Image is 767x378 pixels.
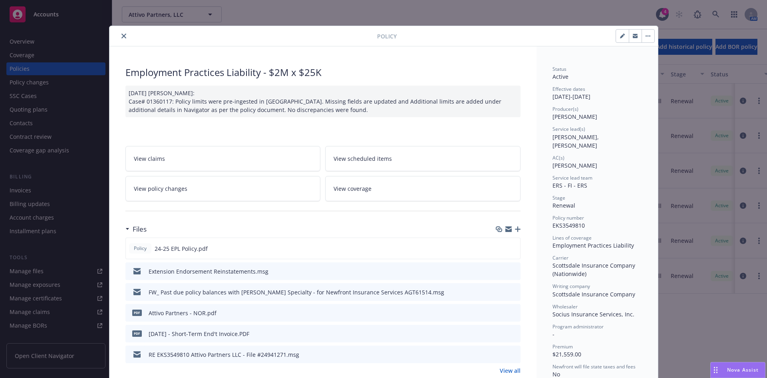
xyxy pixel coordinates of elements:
[497,330,504,338] button: download file
[552,363,636,370] span: Newfront will file state taxes and fees
[119,31,129,41] button: close
[552,234,592,241] span: Lines of coverage
[497,350,504,359] button: download file
[552,154,564,161] span: AC(s)
[510,267,517,276] button: preview file
[710,362,765,378] button: Nova Assist
[552,370,560,378] span: No
[497,309,504,317] button: download file
[552,310,634,318] span: Socius Insurance Services, Inc.
[132,310,142,316] span: pdf
[510,309,517,317] button: preview file
[155,244,208,253] span: 24-25 EPL Policy.pdf
[552,254,568,261] span: Carrier
[510,350,517,359] button: preview file
[552,214,584,221] span: Policy number
[552,126,585,132] span: Service lead(s)
[133,224,147,234] h3: Files
[552,330,554,338] span: -
[552,174,592,181] span: Service lead team
[377,32,397,40] span: Policy
[510,330,517,338] button: preview file
[497,267,504,276] button: download file
[727,366,759,373] span: Nova Assist
[149,267,268,276] div: Extension Endorsement Reinstatements.msg
[552,86,642,101] div: [DATE] - [DATE]
[552,182,587,189] span: ERS - FI - ERS
[552,86,585,92] span: Effective dates
[125,146,321,171] a: View claims
[552,242,634,249] span: Employment Practices Liability
[552,290,635,298] span: Scottsdale Insurance Company
[552,113,597,120] span: [PERSON_NAME]
[125,176,321,201] a: View policy changes
[552,106,578,112] span: Producer(s)
[325,146,521,171] a: View scheduled items
[552,194,565,201] span: Stage
[552,323,604,330] span: Program administrator
[125,66,521,79] div: Employment Practices Liability - $2M x $25K
[552,283,590,290] span: Writing company
[125,224,147,234] div: Files
[510,288,517,296] button: preview file
[552,303,578,310] span: Wholesaler
[149,309,217,317] div: Attivo Partners - NOR.pdf
[552,73,568,80] span: Active
[149,288,444,296] div: FW_ Past due policy balances with [PERSON_NAME] Specialty - for Newfront Insurance Services AGT61...
[497,244,503,253] button: download file
[552,202,575,209] span: Renewal
[552,162,597,169] span: [PERSON_NAME]
[134,184,187,193] span: View policy changes
[552,350,581,358] span: $21,559.00
[552,133,600,149] span: [PERSON_NAME], [PERSON_NAME]
[149,330,249,338] div: [DATE] - Short-Term End't Invoice.PDF
[132,245,148,252] span: Policy
[552,66,566,72] span: Status
[134,154,165,163] span: View claims
[510,244,517,253] button: preview file
[325,176,521,201] a: View coverage
[132,330,142,336] span: PDF
[125,86,521,117] div: [DATE] [PERSON_NAME]: Case# 01360117: Policy limits were pre-ingested in [GEOGRAPHIC_DATA]. Missi...
[500,366,521,375] a: View all
[552,343,573,350] span: Premium
[149,350,299,359] div: RE EKS3549810 Attivo Partners LLC - File #24941271.msg
[334,154,392,163] span: View scheduled items
[334,184,372,193] span: View coverage
[552,222,585,229] span: EKS3549810
[711,362,721,378] div: Drag to move
[497,288,504,296] button: download file
[552,262,637,278] span: Scottsdale Insurance Company (Nationwide)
